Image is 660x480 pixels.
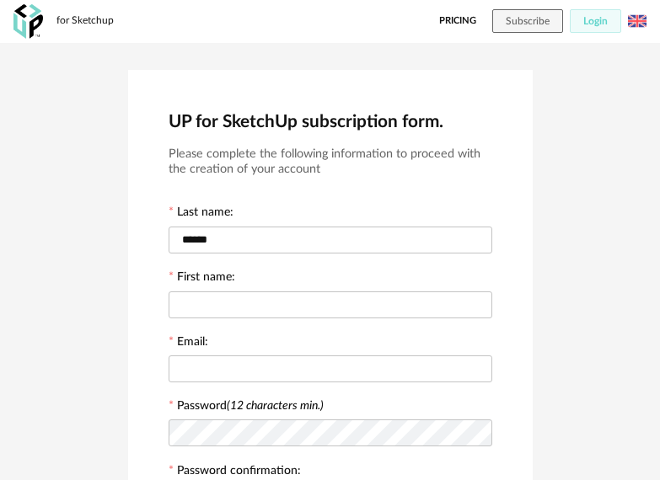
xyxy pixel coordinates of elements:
[56,14,114,28] div: for Sketchup
[492,9,563,33] button: Subscribe
[169,206,233,221] label: Last name:
[169,271,235,286] label: First name:
[177,400,324,412] label: Password
[169,465,301,480] label: Password confirmation:
[227,400,324,412] i: (12 characters min.)
[13,4,43,39] img: OXP
[570,9,621,33] button: Login
[506,16,550,26] span: Subscribe
[628,12,647,30] img: us
[439,9,476,33] a: Pricing
[583,16,608,26] span: Login
[169,147,492,178] h3: Please complete the following information to proceed with the creation of your account
[169,336,208,351] label: Email:
[169,110,492,133] h2: UP for SketchUp subscription form.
